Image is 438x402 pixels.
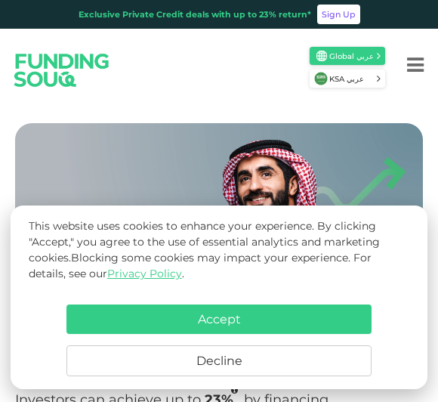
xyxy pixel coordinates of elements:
span: Global عربي [329,51,375,62]
a: Privacy Policy [107,267,182,280]
img: SA Flag [314,72,328,85]
span: Blocking some cookies may impact your experience. [71,251,350,264]
button: Decline [66,345,372,376]
span: For details, see our . [29,251,372,280]
a: Sign Up [317,5,360,24]
button: Menu [393,35,438,95]
i: 23% IRR (expected) ~ 15% Net yield (expected) [231,386,238,394]
img: SA Flag [316,51,327,61]
img: Logo [2,39,122,101]
p: This website uses cookies to enhance your experience. By clicking "Accept," you agree to the use ... [29,218,409,282]
button: Accept [66,305,372,334]
span: KSA عربي [329,73,375,85]
img: header-bg [15,123,423,289]
div: Exclusive Private Credit deals with up to 23% return* [79,8,311,21]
